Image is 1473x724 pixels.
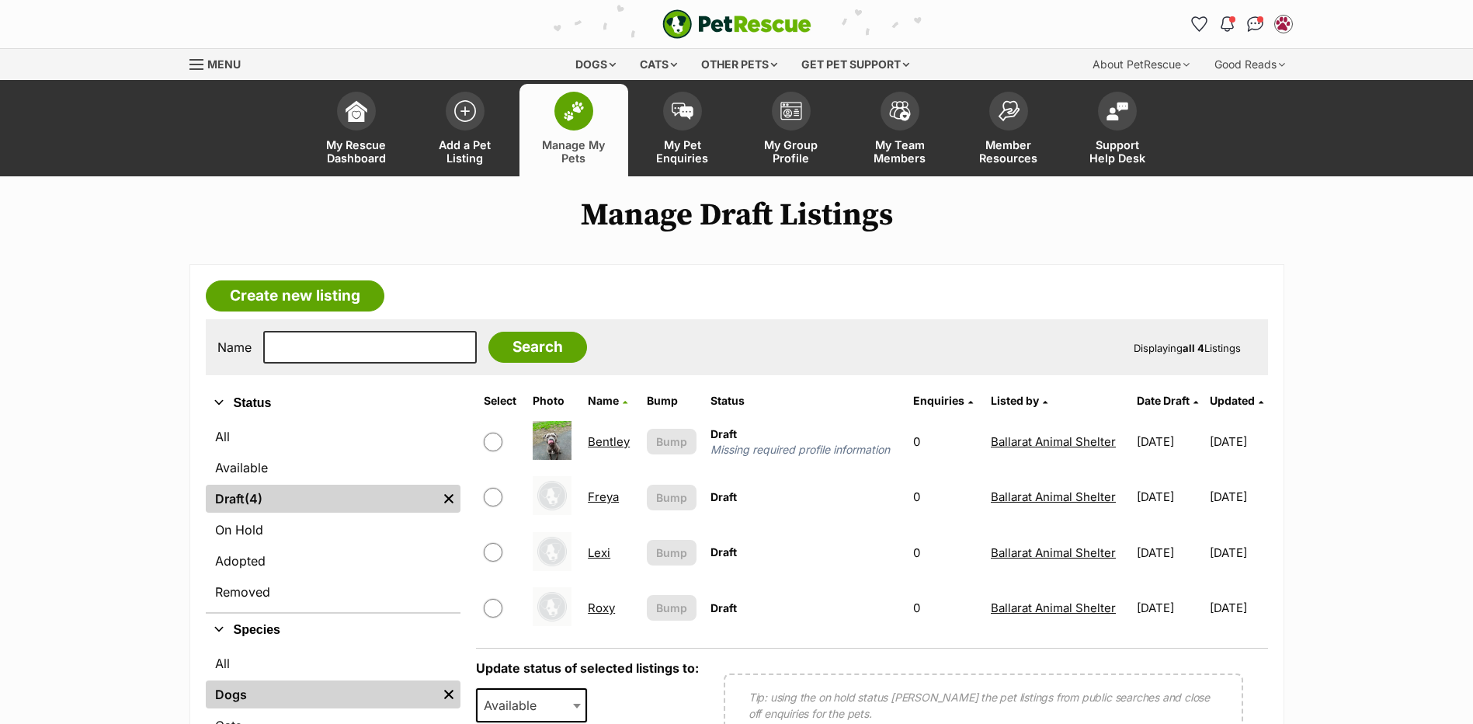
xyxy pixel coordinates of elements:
[991,394,1047,407] a: Listed by
[588,489,619,504] a: Freya
[1204,49,1296,80] div: Good Reads
[647,429,697,454] button: Bump
[437,680,460,708] a: Remove filter
[302,84,411,176] a: My Rescue Dashboard
[656,433,687,450] span: Bump
[648,138,717,165] span: My Pet Enquiries
[533,532,571,571] img: Lexi
[245,489,262,508] span: (4)
[991,394,1039,407] span: Listed by
[656,545,687,561] span: Bump
[656,489,687,506] span: Bump
[565,49,627,80] div: Dogs
[974,138,1044,165] span: Member Resources
[1131,526,1208,580] td: [DATE]
[411,84,519,176] a: Add a Pet Listing
[710,601,737,614] span: Draft
[476,660,699,676] label: Update status of selected listings to:
[478,694,552,716] span: Available
[588,545,610,560] a: Lexi
[629,49,688,80] div: Cats
[1276,16,1291,32] img: Ballarat Animal Shelter profile pic
[1210,526,1266,580] td: [DATE]
[1215,12,1240,37] button: Notifications
[662,9,811,39] a: PetRescue
[454,100,476,122] img: add-pet-listing-icon-0afa8454b4691262ce3f59096e99ab1cd57d4a30225e0717b998d2c9b9846f56.svg
[1221,16,1233,32] img: notifications-46538b983faf8c2785f20acdc204bb7945ddae34d4c08c2a6579f10ce5e182be.svg
[991,434,1116,449] a: Ballarat Animal Shelter
[1131,470,1208,524] td: [DATE]
[1131,581,1208,635] td: [DATE]
[1210,415,1266,468] td: [DATE]
[189,49,252,77] a: Menu
[588,434,630,449] a: Bentley
[710,490,737,503] span: Draft
[1134,342,1241,354] span: Displaying Listings
[206,578,460,606] a: Removed
[991,600,1116,615] a: Ballarat Animal Shelter
[647,485,697,510] button: Bump
[563,101,585,121] img: manage-my-pets-icon-02211641906a0b7f246fdf0571729dbe1e7629f14944591b6c1af311fb30b64b.svg
[907,581,983,635] td: 0
[913,394,973,407] a: Enquiries
[1082,138,1152,165] span: Support Help Desk
[346,100,367,122] img: dashboard-icon-eb2f2d2d3e046f16d808141f083e7271f6b2e854fb5c12c21221c1fb7104beca.svg
[321,138,391,165] span: My Rescue Dashboard
[207,57,241,71] span: Menu
[690,49,788,80] div: Other pets
[437,485,460,513] a: Remove filter
[628,84,737,176] a: My Pet Enquiries
[710,442,900,458] span: Missing required profile information
[846,84,954,176] a: My Team Members
[206,393,460,413] button: Status
[907,526,983,580] td: 0
[1063,84,1172,176] a: Support Help Desk
[647,595,697,621] button: Bump
[430,138,500,165] span: Add a Pet Listing
[889,101,911,121] img: team-members-icon-5396bd8760b3fe7c0b43da4ab00e1e3bb1a5d9ba89233759b79545d2d3fc5d0d.svg
[647,540,697,566] button: Bump
[206,423,460,451] a: All
[737,84,846,176] a: My Group Profile
[206,649,460,677] a: All
[991,489,1116,504] a: Ballarat Animal Shelter
[656,600,687,616] span: Bump
[1131,415,1208,468] td: [DATE]
[539,138,609,165] span: Manage My Pets
[913,394,964,407] span: translation missing: en.admin.listings.index.attributes.enquiries
[907,470,983,524] td: 0
[206,280,384,312] a: Create new listing
[1187,12,1296,37] ul: Account quick links
[991,545,1116,560] a: Ballarat Animal Shelter
[641,388,703,413] th: Bump
[704,388,906,413] th: Status
[1187,12,1212,37] a: Favourites
[662,9,811,39] img: logo-e224e6f780fb5917bec1dbf3a21bbac754714ae5b6737aabdf751b685950b380.svg
[1082,49,1200,80] div: About PetRescue
[1137,394,1198,407] a: Date Draft
[533,587,571,626] img: Roxy
[488,332,587,363] input: Search
[1183,342,1204,354] strong: all 4
[749,689,1218,722] p: Tip: using the on hold status [PERSON_NAME] the pet listings from public searches and close off e...
[526,388,580,413] th: Photo
[954,84,1063,176] a: Member Resources
[1271,12,1296,37] button: My account
[588,394,627,407] a: Name
[533,476,571,515] img: Freya
[780,102,802,120] img: group-profile-icon-3fa3cf56718a62981997c0bc7e787c4b2cf8bcc04b72c1350f741eb67cf2f40e.svg
[865,138,935,165] span: My Team Members
[710,545,737,559] span: Draft
[1210,470,1266,524] td: [DATE]
[998,100,1020,121] img: member-resources-icon-8e73f808a243e03378d46382f2149f9095a855e16c252ad45f914b54edf8863c.svg
[1210,581,1266,635] td: [DATE]
[790,49,920,80] div: Get pet support
[206,419,460,612] div: Status
[1243,12,1268,37] a: Conversations
[588,600,615,615] a: Roxy
[1210,394,1263,407] a: Updated
[1137,394,1190,407] span: translation missing: en.admin.listings.index.attributes.date_draft
[1210,394,1255,407] span: Updated
[478,388,525,413] th: Select
[206,547,460,575] a: Adopted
